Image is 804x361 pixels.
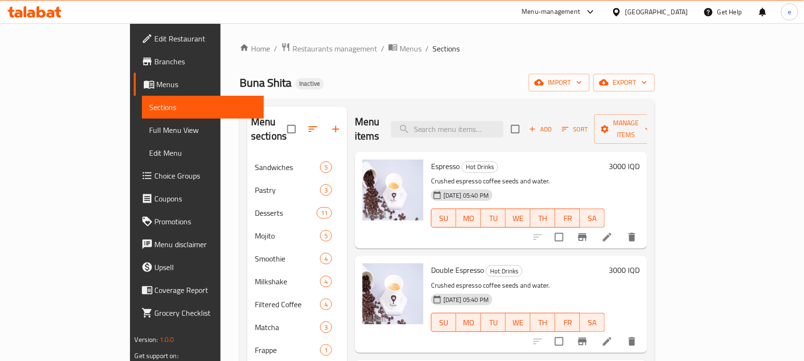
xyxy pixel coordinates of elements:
[255,184,320,196] span: Pastry
[150,124,257,136] span: Full Menu View
[534,211,552,225] span: TH
[462,161,498,172] span: Hot Drinks
[155,193,257,204] span: Coupons
[324,118,347,140] button: Add section
[435,211,452,225] span: SU
[255,207,317,219] span: Desserts
[505,119,525,139] span: Select section
[621,226,643,249] button: delete
[462,161,498,173] div: Hot Drinks
[155,239,257,250] span: Menu disclaimer
[549,227,569,247] span: Select to update
[355,115,380,143] h2: Menu items
[134,233,264,256] a: Menu disclaimer
[602,336,613,347] a: Edit menu item
[247,316,347,339] div: Matcha3
[160,333,174,346] span: 1.0.0
[317,207,332,219] div: items
[247,224,347,247] div: Mojito5
[240,72,291,93] span: Buna Shita
[142,141,264,164] a: Edit Menu
[625,7,688,17] div: [GEOGRAPHIC_DATA]
[391,121,503,138] input: search
[486,265,523,277] div: Hot Drinks
[788,7,791,17] span: e
[134,301,264,324] a: Grocery Checklist
[247,156,347,179] div: Sandwiches5
[362,263,423,324] img: Double Espresso
[549,331,569,351] span: Select to update
[431,263,484,277] span: Double Espresso
[555,313,580,332] button: FR
[255,299,320,310] span: Filtered Coffee
[251,115,287,143] h2: Menu sections
[247,293,347,316] div: Filtered Coffee4
[135,333,158,346] span: Version:
[435,316,452,330] span: SU
[255,230,320,241] span: Mojito
[531,209,555,228] button: TH
[295,80,324,88] span: Inactive
[594,114,658,144] button: Manage items
[456,313,481,332] button: MO
[431,159,460,173] span: Espresso
[510,316,527,330] span: WE
[155,56,257,67] span: Branches
[593,74,655,91] button: export
[320,344,332,356] div: items
[134,210,264,233] a: Promotions
[155,170,257,181] span: Choice Groups
[400,43,422,54] span: Menus
[317,209,332,218] span: 11
[559,316,576,330] span: FR
[556,122,594,137] span: Sort items
[320,230,332,241] div: items
[571,226,594,249] button: Branch-specific-item
[506,313,531,332] button: WE
[584,316,601,330] span: SA
[320,321,332,333] div: items
[321,231,332,241] span: 5
[142,119,264,141] a: Full Menu View
[609,263,640,277] h6: 3000 IQD
[134,256,264,279] a: Upsell
[460,211,477,225] span: MO
[440,295,492,304] span: [DATE] 05:40 PM
[320,276,332,287] div: items
[609,160,640,173] h6: 3000 IQD
[150,101,257,113] span: Sections
[528,124,553,135] span: Add
[510,211,527,225] span: WE
[255,161,320,173] span: Sandwiches
[142,96,264,119] a: Sections
[247,179,347,201] div: Pastry3
[320,184,332,196] div: items
[247,201,347,224] div: Desserts11
[602,117,651,141] span: Manage items
[321,300,332,309] span: 4
[362,160,423,221] img: Espresso
[621,330,643,353] button: delete
[255,344,320,356] span: Frappe
[281,119,301,139] span: Select all sections
[559,211,576,225] span: FR
[522,6,581,18] div: Menu-management
[321,277,332,286] span: 4
[580,313,605,332] button: SA
[481,313,506,332] button: TU
[281,42,377,55] a: Restaurants management
[580,209,605,228] button: SA
[531,313,555,332] button: TH
[255,321,320,333] span: Matcha
[134,50,264,73] a: Branches
[155,307,257,319] span: Grocery Checklist
[431,280,605,291] p: Crushed espresso coffee seeds and water.
[534,316,552,330] span: TH
[247,247,347,270] div: Smoothie4
[440,191,492,200] span: [DATE] 05:40 PM
[555,209,580,228] button: FR
[155,33,257,44] span: Edit Restaurant
[155,284,257,296] span: Coverage Report
[292,43,377,54] span: Restaurants management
